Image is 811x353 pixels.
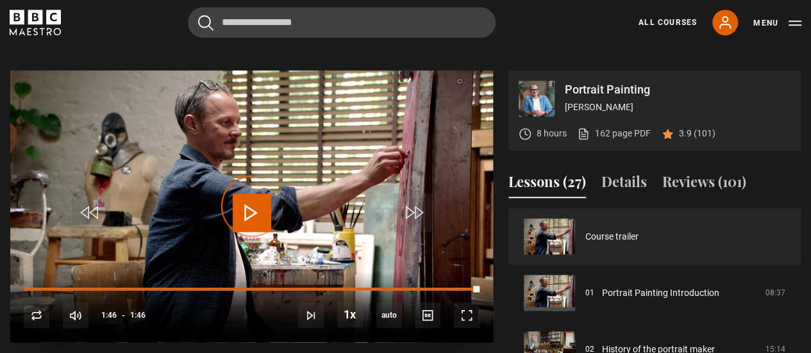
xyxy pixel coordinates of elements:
button: Lessons (27) [508,171,586,198]
span: 1:46 [101,304,117,327]
span: auto [376,302,402,328]
div: Progress Bar [24,288,480,290]
p: 8 hours [537,127,567,140]
a: Course trailer [585,230,639,243]
button: Next Lesson [298,302,324,328]
span: 1:46 [130,304,146,327]
button: Toggle navigation [753,17,801,29]
button: Playback Rate [337,302,363,327]
a: Portrait Painting Introduction [602,286,719,300]
p: [PERSON_NAME] [565,101,790,114]
button: Replay [24,302,49,328]
span: - [122,311,125,320]
div: Current quality: 720p [376,302,402,328]
button: Details [601,171,647,198]
svg: BBC Maestro [10,10,61,35]
video-js: Video Player [10,70,493,342]
p: 3.9 (101) [679,127,715,140]
button: Submit the search query [198,15,213,31]
a: All Courses [639,17,697,28]
button: Captions [415,302,440,328]
a: 162 page PDF [577,127,651,140]
input: Search [188,7,496,38]
p: Portrait Painting [565,84,790,95]
button: Mute [63,302,88,328]
button: Fullscreen [454,302,480,328]
button: Reviews (101) [662,171,746,198]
